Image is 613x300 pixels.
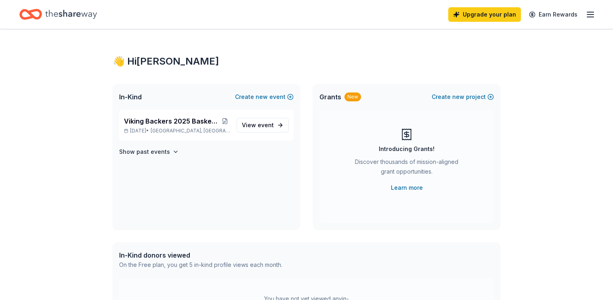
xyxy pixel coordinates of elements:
div: 👋 Hi [PERSON_NAME] [113,55,500,68]
div: Introducing Grants! [379,144,435,154]
a: Upgrade your plan [448,7,521,22]
button: Createnewevent [235,92,294,102]
a: View event [237,118,289,132]
p: [DATE] • [124,128,230,134]
a: Earn Rewards [524,7,582,22]
span: event [258,122,274,128]
span: [GEOGRAPHIC_DATA], [GEOGRAPHIC_DATA] [151,128,230,134]
h4: Show past events [119,147,170,157]
span: Grants [319,92,341,102]
span: new [256,92,268,102]
span: Viking Backers 2025 Basket Bingo Fundraiser [124,116,220,126]
button: Show past events [119,147,179,157]
span: View [242,120,274,130]
div: Discover thousands of mission-aligned grant opportunities. [352,157,462,180]
div: On the Free plan, you get 5 in-kind profile views each month. [119,260,282,270]
a: Home [19,5,97,24]
div: New [344,92,361,101]
div: In-Kind donors viewed [119,250,282,260]
button: Createnewproject [432,92,494,102]
span: new [452,92,464,102]
span: In-Kind [119,92,142,102]
a: Learn more [391,183,423,193]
